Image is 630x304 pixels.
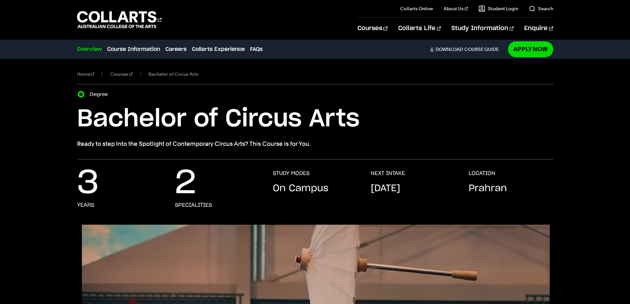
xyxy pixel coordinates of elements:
a: DownloadCourse Guide [430,46,504,52]
p: 2 [175,170,196,196]
p: Ready to step Into the Spotlight of Contemporary Circus Arts? This Course is for You. [77,139,553,149]
a: Course Information [107,45,160,53]
span: Bachelor of Circus Arts [148,69,198,79]
a: Search [529,5,553,12]
a: Careers [165,45,187,53]
h1: Bachelor of Circus Arts [77,104,553,134]
div: Go to homepage [77,10,162,29]
p: On Campus [273,182,328,195]
a: Collarts Online [400,5,433,12]
h3: NEXT INTAKE [371,170,405,177]
label: Degree [90,90,112,99]
p: [DATE] [371,182,400,195]
a: About Us [443,5,468,12]
a: Apply Now [508,41,553,57]
a: FAQs [250,45,263,53]
h3: years [77,202,94,208]
a: Collarts Experience [192,45,245,53]
a: Study Information [451,18,514,39]
p: 3 [77,170,99,196]
span: Download [436,46,463,52]
p: Prahran [469,182,507,195]
a: Collarts Life [398,18,441,39]
a: Overview [77,45,102,53]
a: Home [77,69,95,79]
a: Courses [357,18,388,39]
h3: specialities [175,202,212,208]
a: Courses [110,69,133,79]
a: Enquire [524,18,553,39]
h3: STUDY MODES [273,170,310,177]
h3: LOCATION [469,170,495,177]
a: Student Login [479,5,518,12]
